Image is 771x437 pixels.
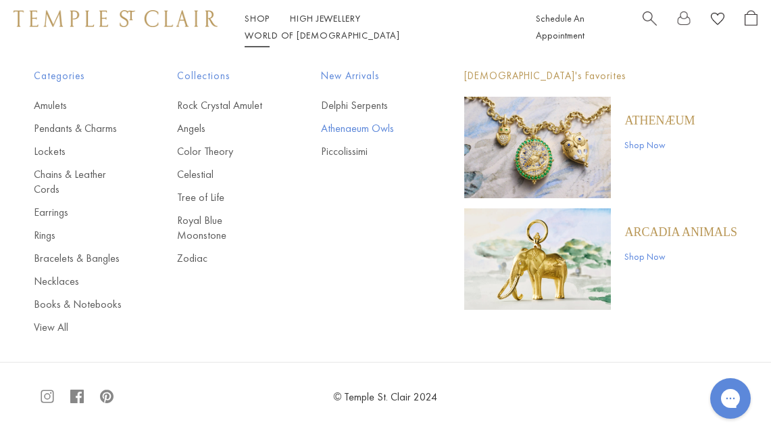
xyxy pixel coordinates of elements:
[177,190,266,205] a: Tree of Life
[34,228,123,243] a: Rings
[177,213,266,243] a: Royal Blue Moonstone
[34,144,123,159] a: Lockets
[34,68,123,85] span: Categories
[334,390,438,404] a: © Temple St. Clair 2024
[711,10,724,31] a: View Wishlist
[177,251,266,266] a: Zodiac
[34,251,123,266] a: Bracelets & Bangles
[321,68,410,85] span: New Arrivals
[34,121,123,136] a: Pendants & Charms
[321,98,410,113] a: Delphi Serpents
[177,167,266,182] a: Celestial
[643,10,657,44] a: Search
[34,98,123,113] a: Amulets
[34,297,123,312] a: Books & Notebooks
[245,12,270,24] a: ShopShop
[34,205,123,220] a: Earrings
[177,68,266,85] span: Collections
[290,12,361,24] a: High JewelleryHigh Jewellery
[177,121,266,136] a: Angels
[177,144,266,159] a: Color Theory
[321,144,410,159] a: Piccolissimi
[464,68,737,85] p: [DEMOGRAPHIC_DATA]'s Favorites
[34,167,123,197] a: Chains & Leather Cords
[321,121,410,136] a: Athenaeum Owls
[624,225,737,239] a: ARCADIA ANIMALS
[14,10,218,26] img: Temple St. Clair
[536,12,585,41] a: Schedule An Appointment
[624,137,695,152] a: Shop Now
[34,274,123,289] a: Necklaces
[745,10,757,44] a: Open Shopping Bag
[245,29,399,41] a: World of [DEMOGRAPHIC_DATA]World of [DEMOGRAPHIC_DATA]
[245,10,505,44] nav: Main navigation
[177,98,266,113] a: Rock Crystal Amulet
[624,249,737,264] a: Shop Now
[34,320,123,335] a: View All
[703,373,757,423] iframe: Gorgias live chat messenger
[624,113,695,128] a: Athenæum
